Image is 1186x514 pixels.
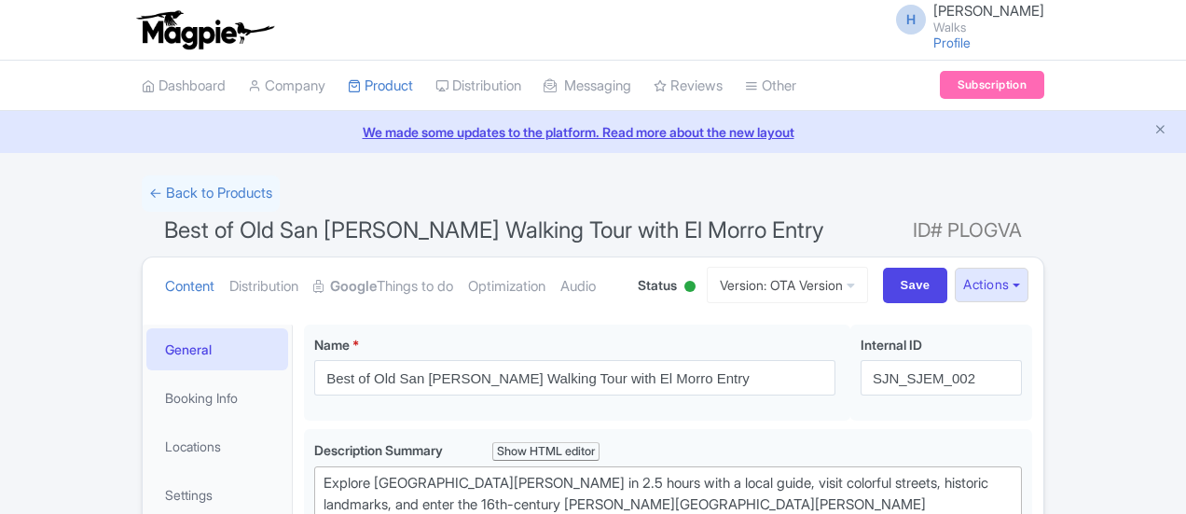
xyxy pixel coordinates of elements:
a: Profile [933,35,971,50]
span: ID# PLOGVA [913,212,1022,249]
span: Name [314,337,350,353]
a: Booking Info [146,377,288,419]
img: logo-ab69f6fb50320c5b225c76a69d11143b.png [132,9,277,50]
a: We made some updates to the platform. Read more about the new layout [11,122,1175,142]
a: Distribution [229,257,298,316]
span: [PERSON_NAME] [933,2,1044,20]
strong: Google [330,276,377,298]
span: Best of Old San [PERSON_NAME] Walking Tour with El Morro Entry [164,216,824,243]
span: H [896,5,926,35]
span: Status [638,275,677,295]
span: Description Summary [314,442,446,458]
div: Show HTML editor [492,442,600,462]
div: Active [681,273,699,302]
a: Content [165,257,214,316]
button: Close announcement [1153,120,1167,142]
a: H [PERSON_NAME] Walks [885,4,1044,34]
a: Other [745,61,796,112]
a: Locations [146,425,288,467]
a: Optimization [468,257,545,316]
a: Company [248,61,325,112]
a: Subscription [940,71,1044,99]
a: Dashboard [142,61,226,112]
a: Product [348,61,413,112]
a: Distribution [435,61,521,112]
span: Internal ID [861,337,922,353]
a: ← Back to Products [142,175,280,212]
a: General [146,328,288,370]
a: Reviews [654,61,723,112]
input: Save [883,268,948,303]
button: Actions [955,268,1028,302]
a: Version: OTA Version [707,267,868,303]
a: Audio [560,257,596,316]
a: GoogleThings to do [313,257,453,316]
a: Messaging [544,61,631,112]
small: Walks [933,21,1044,34]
